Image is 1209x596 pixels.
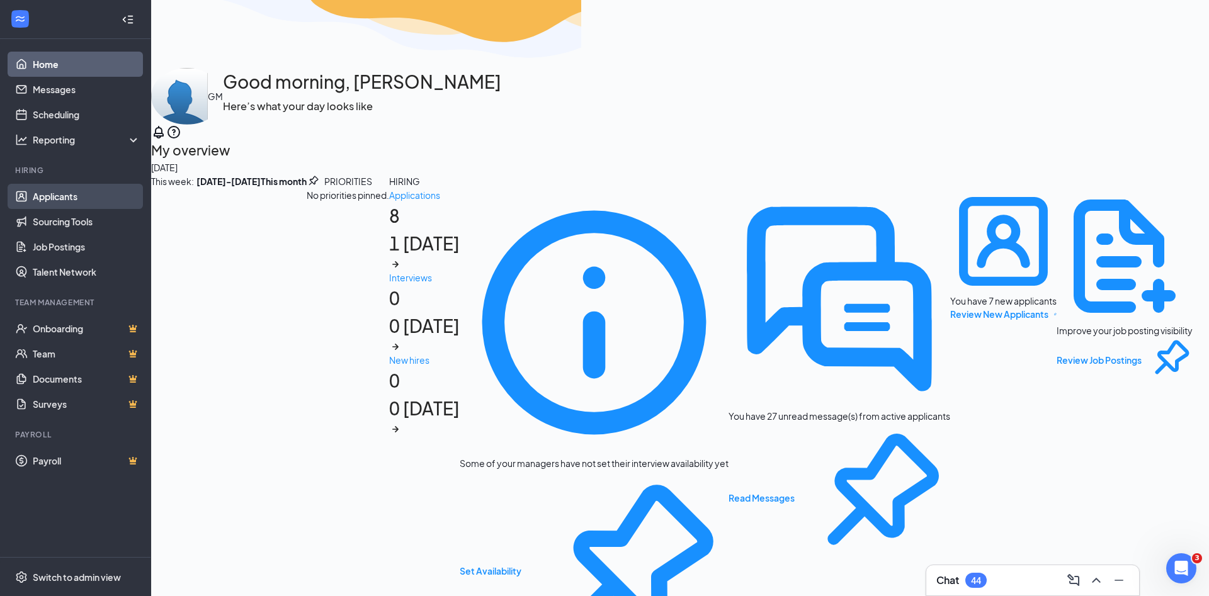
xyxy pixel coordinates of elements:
[950,188,1057,321] div: You have 7 new applicants
[15,429,138,440] div: Payroll
[389,202,460,271] h1: 8
[1109,570,1129,590] button: Minimize
[389,353,460,367] div: New hires
[1064,570,1084,590] button: ComposeMessage
[389,367,460,436] h1: 0
[1057,188,1193,383] div: Improve your job posting visibility
[307,188,389,202] div: No priorities pinned.
[208,89,223,103] div: GM
[460,564,521,578] button: Set Availability
[151,174,261,188] div: This week :
[33,102,140,127] a: Scheduling
[223,98,501,115] h3: Here’s what your day looks like
[729,410,950,422] div: You have 27 unread message(s) from active applicants
[15,571,28,583] svg: Settings
[151,125,166,140] svg: Notifications
[389,258,402,271] svg: ArrowRight
[151,68,208,125] img: Raj Pooni
[460,188,729,457] svg: Info
[196,174,261,188] b: [DATE] - [DATE]
[151,160,1209,174] div: [DATE]
[950,295,1057,307] div: You have 7 new applicants
[33,341,140,366] a: TeamCrown
[729,491,795,505] button: Read Messages
[389,174,420,188] div: HIRING
[151,140,1209,160] h2: My overview
[389,395,460,422] div: 0 [DATE]
[1111,573,1127,588] svg: Minimize
[1166,553,1196,583] iframe: Intercom live chat
[15,165,138,176] div: Hiring
[166,125,181,140] svg: QuestionInfo
[950,307,1048,321] button: Review New Applicants
[122,13,134,26] svg: Collapse
[33,184,140,209] a: Applicants
[389,271,460,284] div: Interviews
[1192,553,1202,563] span: 3
[729,188,950,410] svg: DoubleChatActive
[1089,573,1104,588] svg: ChevronUp
[33,316,140,341] a: OnboardingCrown
[33,52,140,77] a: Home
[33,366,140,391] a: DocumentsCrown
[14,13,26,25] svg: WorkstreamLogo
[950,188,1057,295] svg: UserEntity
[15,297,138,308] div: Team Management
[389,188,460,271] a: Applications81 [DATE]ArrowRight
[389,284,460,353] h1: 0
[1057,353,1142,367] button: Review Job Postings
[1057,324,1193,337] div: Improve your job posting visibility
[33,133,141,146] div: Reporting
[389,340,402,353] svg: ArrowRight
[33,259,140,284] a: Talent Network
[1147,337,1193,383] svg: Pin
[223,68,501,96] h1: Good morning, [PERSON_NAME]
[33,391,140,417] a: SurveysCrown
[1066,573,1081,588] svg: ComposeMessage
[460,457,729,469] div: Some of your managers have not set their interview availability yet
[1086,570,1106,590] button: ChevronUp
[800,422,950,573] svg: Pin
[389,188,460,202] div: Applications
[33,234,140,259] a: Job Postings
[307,175,319,188] svg: Pin
[389,312,460,340] div: 0 [DATE]
[33,209,140,234] a: Sourcing Tools
[33,448,140,473] a: PayrollCrown
[389,230,460,257] div: 1 [DATE]
[1053,313,1057,316] svg: Pin
[389,423,402,436] svg: ArrowRight
[33,571,121,583] div: Switch to admin view
[15,133,28,146] svg: Analysis
[389,271,460,353] a: Interviews00 [DATE]ArrowRight
[971,575,981,586] div: 44
[33,77,140,102] a: Messages
[261,174,307,188] b: This month
[729,188,950,573] div: You have 27 unread message(s) from active applicants
[1057,188,1193,324] svg: DocumentAdd
[936,573,959,587] h3: Chat
[324,174,372,188] div: PRIORITIES
[389,353,460,436] a: New hires00 [DATE]ArrowRight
